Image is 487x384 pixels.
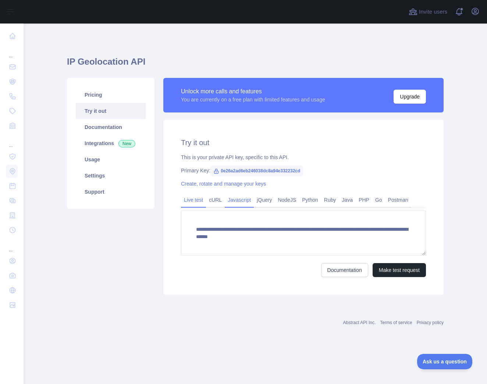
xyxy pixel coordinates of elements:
button: Invite users [407,6,449,18]
a: jQuery [254,194,275,206]
a: PHP [356,194,372,206]
button: Upgrade [394,90,426,104]
span: Invite users [419,8,447,16]
span: New [118,140,135,147]
div: ... [6,134,18,148]
a: Usage [76,151,146,168]
h2: Try it out [181,137,426,148]
a: Java [339,194,356,206]
iframe: Toggle Customer Support [417,354,472,369]
a: NodeJS [275,194,299,206]
a: Privacy policy [417,320,444,325]
a: Javascript [225,194,254,206]
a: Documentation [321,263,368,277]
a: Go [372,194,385,206]
a: Try it out [76,103,146,119]
div: ... [6,44,18,59]
a: Integrations New [76,135,146,151]
a: Abstract API Inc. [343,320,376,325]
a: Ruby [321,194,339,206]
span: 0e26a2ad6eb246038dc8a94e332232cd [210,165,303,176]
a: cURL [206,194,225,206]
a: Create, rotate and manage your keys [181,181,266,187]
a: Documentation [76,119,146,135]
button: Make test request [373,263,426,277]
div: This is your private API key, specific to this API. [181,154,426,161]
a: Terms of service [380,320,412,325]
a: Pricing [76,87,146,103]
div: You are currently on a free plan with limited features and usage [181,96,325,103]
div: Unlock more calls and features [181,87,325,96]
div: Primary Key: [181,167,426,174]
a: Python [299,194,321,206]
a: Postman [385,194,411,206]
a: Support [76,184,146,200]
h1: IP Geolocation API [67,56,444,73]
a: Settings [76,168,146,184]
a: Live test [181,194,206,206]
div: ... [6,238,18,253]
